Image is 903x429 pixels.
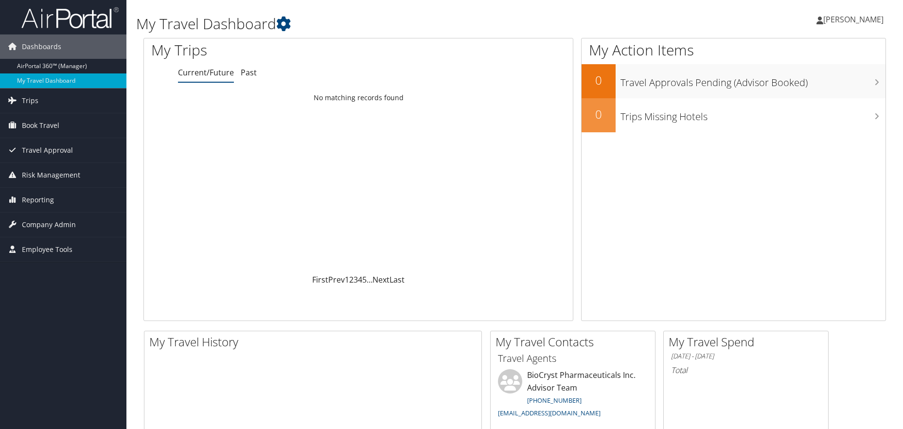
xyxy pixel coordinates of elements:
[390,274,405,285] a: Last
[816,5,893,34] a: [PERSON_NAME]
[22,188,54,212] span: Reporting
[582,64,886,98] a: 0Travel Approvals Pending (Advisor Booked)
[241,67,257,78] a: Past
[358,274,362,285] a: 4
[362,274,367,285] a: 5
[178,67,234,78] a: Current/Future
[345,274,349,285] a: 1
[620,105,886,124] h3: Trips Missing Hotels
[328,274,345,285] a: Prev
[22,138,73,162] span: Travel Approval
[669,334,828,350] h2: My Travel Spend
[671,352,821,361] h6: [DATE] - [DATE]
[823,14,884,25] span: [PERSON_NAME]
[498,409,601,417] a: [EMAIL_ADDRESS][DOMAIN_NAME]
[22,113,59,138] span: Book Travel
[620,71,886,89] h3: Travel Approvals Pending (Advisor Booked)
[22,163,80,187] span: Risk Management
[496,334,655,350] h2: My Travel Contacts
[149,334,481,350] h2: My Travel History
[372,274,390,285] a: Next
[136,14,641,34] h1: My Travel Dashboard
[22,35,61,59] span: Dashboards
[527,396,582,405] a: [PHONE_NUMBER]
[498,352,648,365] h3: Travel Agents
[312,274,328,285] a: First
[671,365,821,375] h6: Total
[22,89,38,113] span: Trips
[354,274,358,285] a: 3
[582,40,886,60] h1: My Action Items
[349,274,354,285] a: 2
[144,89,573,107] td: No matching records found
[367,274,372,285] span: …
[582,106,616,123] h2: 0
[21,6,119,29] img: airportal-logo.png
[22,237,72,262] span: Employee Tools
[22,213,76,237] span: Company Admin
[582,98,886,132] a: 0Trips Missing Hotels
[582,72,616,89] h2: 0
[151,40,387,60] h1: My Trips
[493,369,653,421] li: BioCryst Pharmaceuticals Inc. Advisor Team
